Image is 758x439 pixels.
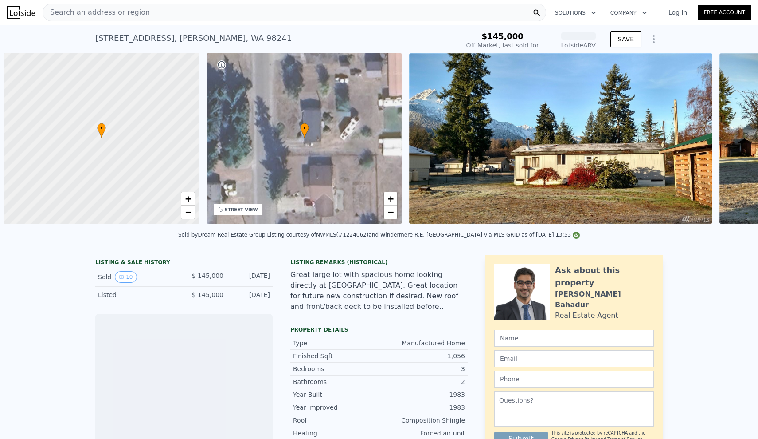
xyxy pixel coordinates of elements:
[300,124,309,132] span: •
[290,269,468,312] div: Great large lot with spacious home looking directly at [GEOGRAPHIC_DATA]. Great location for futu...
[97,124,106,132] span: •
[181,206,195,219] a: Zoom out
[300,123,309,138] div: •
[231,271,270,283] div: [DATE]
[267,232,580,238] div: Listing courtesy of NWMLS (#1224062) and Windermere R.E. [GEOGRAPHIC_DATA] via MLS GRID as of [DA...
[494,330,654,347] input: Name
[43,7,150,18] span: Search an address or region
[7,6,35,19] img: Lotside
[388,206,394,218] span: −
[409,53,712,224] img: Sale: 129029218 Parcel: 103858733
[379,429,465,438] div: Forced air unit
[379,403,465,412] div: 1983
[548,5,603,21] button: Solutions
[115,271,137,283] button: View historical data
[610,31,641,47] button: SAVE
[231,290,270,299] div: [DATE]
[293,364,379,373] div: Bedrooms
[603,5,654,21] button: Company
[293,352,379,360] div: Finished Sqft
[192,291,223,298] span: $ 145,000
[481,32,524,41] span: $145,000
[293,403,379,412] div: Year Improved
[555,289,654,310] div: [PERSON_NAME] Bahadur
[658,8,698,17] a: Log In
[225,206,258,213] div: STREET VIEW
[185,206,191,218] span: −
[98,290,177,299] div: Listed
[561,41,596,50] div: Lotside ARV
[384,206,397,219] a: Zoom out
[97,123,106,138] div: •
[466,41,539,50] div: Off Market, last sold for
[185,193,191,204] span: +
[181,192,195,206] a: Zoom in
[379,377,465,386] div: 2
[698,5,751,20] a: Free Account
[293,339,379,348] div: Type
[293,390,379,399] div: Year Built
[98,271,177,283] div: Sold
[293,377,379,386] div: Bathrooms
[555,264,654,289] div: Ask about this property
[192,272,223,279] span: $ 145,000
[494,371,654,388] input: Phone
[178,232,267,238] div: Sold by Dream Real Estate Group .
[95,259,273,268] div: LISTING & SALE HISTORY
[379,352,465,360] div: 1,056
[573,232,580,239] img: NWMLS Logo
[555,310,618,321] div: Real Estate Agent
[379,416,465,425] div: Composition Shingle
[388,193,394,204] span: +
[290,326,468,333] div: Property details
[645,30,663,48] button: Show Options
[379,339,465,348] div: Manufactured Home
[293,416,379,425] div: Roof
[384,192,397,206] a: Zoom in
[95,32,292,44] div: [STREET_ADDRESS] , [PERSON_NAME] , WA 98241
[494,350,654,367] input: Email
[293,429,379,438] div: Heating
[379,390,465,399] div: 1983
[290,259,468,266] div: Listing Remarks (Historical)
[379,364,465,373] div: 3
